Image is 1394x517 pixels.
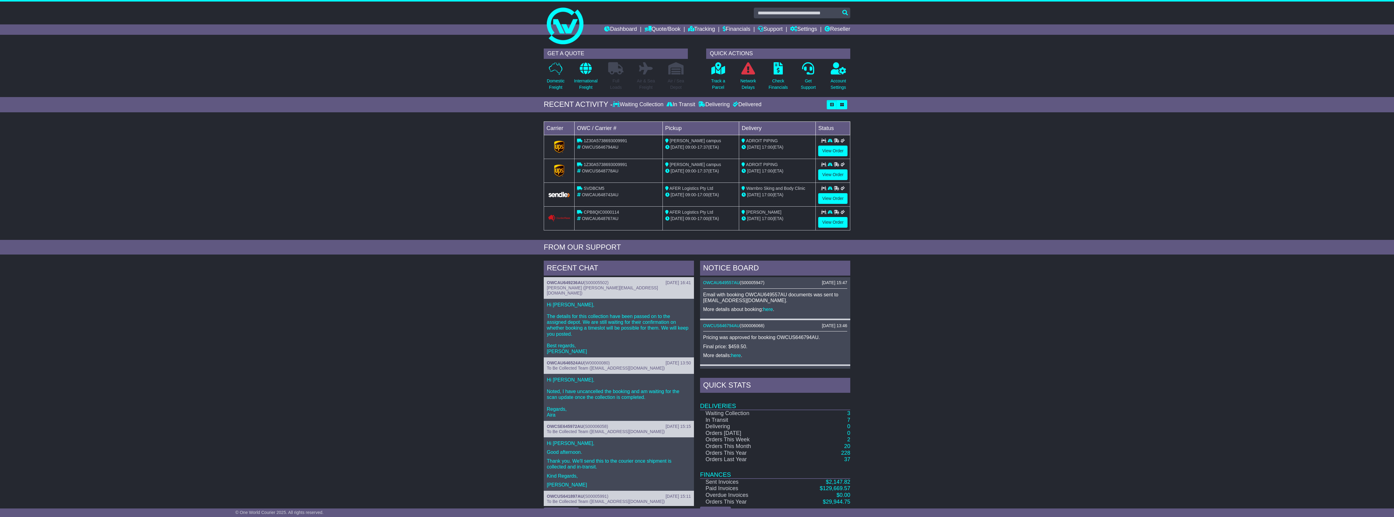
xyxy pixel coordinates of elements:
img: GetCarrierServiceLogo [548,191,571,198]
span: [PERSON_NAME] campus [670,138,721,143]
td: Orders This Week [700,436,788,443]
div: ( ) [547,494,691,499]
td: Deliveries [700,394,850,410]
p: Full Loads [608,78,623,91]
td: Orders This Year [700,450,788,457]
div: QUICK ACTIONS [706,49,850,59]
span: OWCUS646794AU [582,145,619,150]
p: Pricing was approved for booking OWCUS646794AU. [703,334,847,340]
a: InternationalFreight [574,62,598,94]
a: Settings [790,24,817,35]
span: W00000080 [585,360,608,365]
a: NetworkDelays [740,62,756,94]
div: - (ETA) [665,192,737,198]
a: View Order [818,146,848,156]
span: [PERSON_NAME] campus [670,162,721,167]
span: [DATE] [747,192,761,197]
div: FROM OUR SUPPORT [544,243,850,252]
div: - (ETA) [665,168,737,174]
div: [DATE] 15:11 [666,494,691,499]
span: 09:00 [685,145,696,150]
span: 17:00 [697,192,708,197]
span: 1Z30A5738693009991 [584,162,627,167]
td: Paid Invoices [700,485,788,492]
td: Delivery [739,121,816,135]
a: $0.00 [837,492,850,498]
div: RECENT ACTIVITY - [544,100,613,109]
p: More details about booking: . [703,306,847,312]
span: S00006068 [741,323,763,328]
a: View Order [818,169,848,180]
span: 1Z30A5738693009991 [584,138,627,143]
p: Air / Sea Depot [668,78,684,91]
div: [DATE] 13:50 [666,360,691,366]
a: 228 [841,450,850,456]
span: [DATE] [671,192,684,197]
div: ( ) [703,323,847,328]
a: $2,147.82 [826,479,850,485]
p: Good afternoon. [547,449,691,455]
span: [DATE] [671,145,684,150]
a: here [731,353,741,358]
span: 17:00 [762,168,772,173]
div: - (ETA) [665,144,737,150]
a: 37 [844,456,850,462]
p: Hi [PERSON_NAME], The details for this collection have been passed on to the assigned depot. We a... [547,302,691,355]
td: Carrier [544,121,575,135]
p: Track a Parcel [711,78,725,91]
div: [DATE] 13:46 [822,323,847,328]
span: 09:00 [685,192,696,197]
span: 09:00 [685,168,696,173]
div: ( ) [547,360,691,366]
td: Finances [700,463,850,479]
a: 2 [847,436,850,443]
td: Orders This Year [700,499,788,505]
span: To Be Collected Team ([EMAIL_ADDRESS][DOMAIN_NAME]) [547,429,665,434]
td: Orders [DATE] [700,430,788,437]
a: 0 [847,430,850,436]
a: Tracking [688,24,715,35]
div: Delivering [697,101,731,108]
div: RECENT CHAT [544,261,694,277]
p: Check Financials [769,78,788,91]
a: OWCUS646794AU [703,323,740,328]
span: 17:37 [697,145,708,150]
div: [DATE] 15:47 [822,280,847,285]
td: Status [816,121,850,135]
div: Quick Stats [700,378,850,394]
a: OWCUS641897AU [547,494,584,499]
a: 3 [847,410,850,416]
td: Delivering [700,423,788,430]
span: S00005991 [585,494,607,499]
p: Domestic Freight [547,78,564,91]
p: Air & Sea Freight [637,78,655,91]
a: OWCAU649557AU [703,280,740,285]
div: GET A QUOTE [544,49,688,59]
span: [DATE] [671,168,684,173]
div: (ETA) [742,215,813,222]
div: ( ) [547,280,691,285]
p: [PERSON_NAME] [547,482,691,488]
td: In Transit [700,417,788,424]
span: CPB8QIC0000114 [584,210,619,215]
a: Track aParcel [711,62,725,94]
p: Account Settings [831,78,846,91]
div: Delivered [731,101,761,108]
a: View Order [818,193,848,204]
td: Pickup [663,121,739,135]
img: GetCarrierServiceLogo [554,164,564,177]
a: Support [758,24,782,35]
div: (ETA) [742,192,813,198]
a: Dashboard [604,24,637,35]
a: GetSupport [800,62,816,94]
span: OWCAU648743AU [582,192,619,197]
td: Overdue Invoices [700,492,788,499]
div: NOTICE BOARD [700,261,850,277]
td: Sent Invoices [700,479,788,486]
div: ( ) [547,424,691,429]
div: In Transit [665,101,697,108]
span: 17:00 [762,216,772,221]
span: 17:37 [697,168,708,173]
a: DomesticFreight [546,62,565,94]
p: Email with booking OWCAU649557AU documents was sent to [EMAIL_ADDRESS][DOMAIN_NAME]. [703,292,847,303]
